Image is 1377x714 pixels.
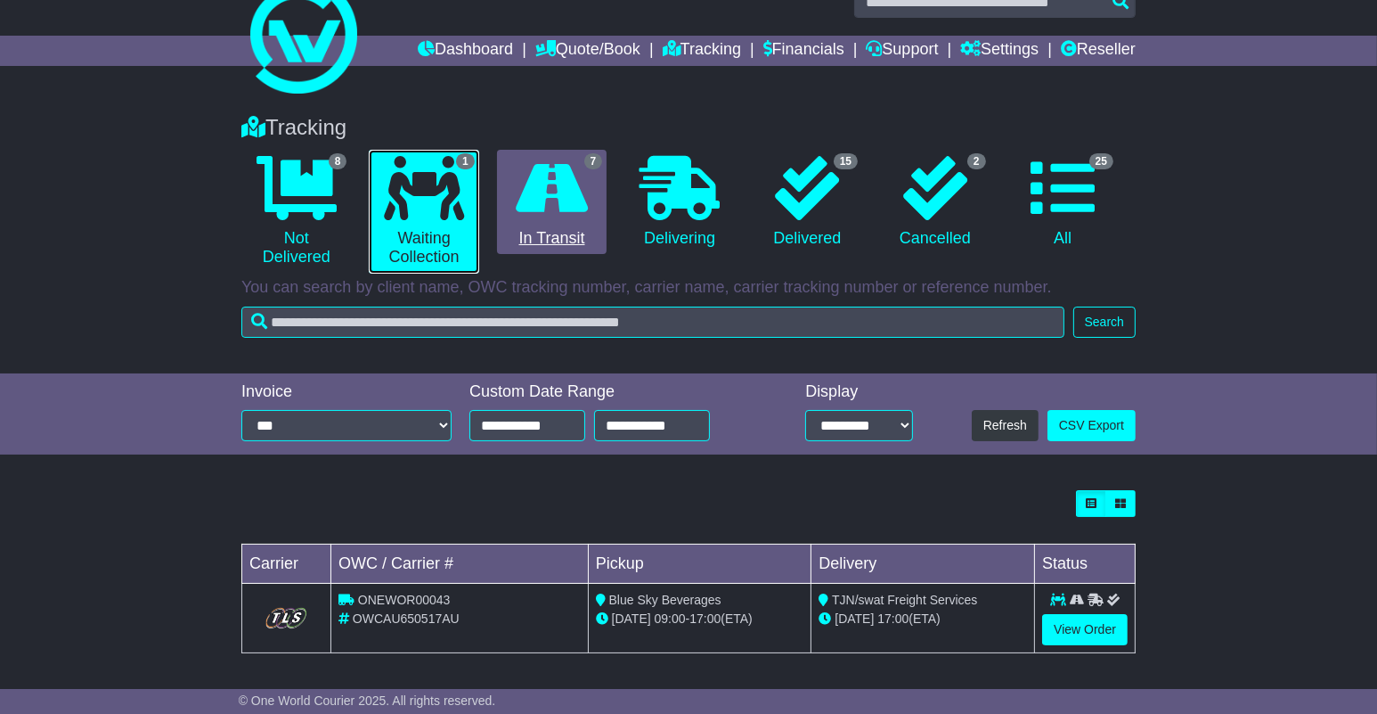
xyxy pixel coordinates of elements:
a: CSV Export [1047,410,1136,441]
span: 2 [967,153,986,169]
span: 09:00 [655,611,686,626]
button: Refresh [972,410,1039,441]
span: [DATE] [612,611,651,626]
a: 25 All [1008,150,1118,255]
span: Blue Sky Beverages [609,593,721,607]
div: Tracking [232,115,1145,141]
a: Dashboard [418,36,513,66]
a: Reseller [1061,36,1136,66]
a: 2 Cancelled [880,150,990,255]
div: Invoice [241,382,452,402]
a: 7 In Transit [497,150,607,255]
div: Custom Date Range [469,382,755,402]
button: Search [1073,307,1136,338]
span: © One World Courier 2025. All rights reserved. [239,693,496,708]
span: OWCAU650517AU [353,611,460,626]
img: GetCarrierServiceLogo [253,604,320,632]
a: Quote/Book [535,36,640,66]
a: Financials [763,36,844,66]
a: Settings [960,36,1039,66]
td: Delivery [811,545,1035,584]
a: 8 Not Delivered [241,150,351,274]
a: Support [866,36,938,66]
span: 25 [1089,153,1113,169]
td: OWC / Carrier # [331,545,589,584]
span: 1 [456,153,475,169]
span: 15 [834,153,858,169]
a: Delivering [624,150,734,255]
span: 8 [329,153,347,169]
div: - (ETA) [596,610,804,628]
a: 1 Waiting Collection [369,150,478,274]
td: Status [1035,545,1136,584]
div: Display [805,382,913,402]
td: Carrier [242,545,331,584]
p: You can search by client name, OWC tracking number, carrier name, carrier tracking number or refe... [241,278,1136,298]
td: Pickup [588,545,811,584]
a: View Order [1042,614,1128,645]
span: TJN/swat Freight Services [832,593,977,607]
span: [DATE] [835,611,874,626]
a: Tracking [663,36,741,66]
span: 7 [584,153,603,169]
span: ONEWOR00043 [358,593,450,607]
span: 17:00 [689,611,721,626]
div: (ETA) [819,610,1027,628]
span: 17:00 [877,611,908,626]
a: 15 Delivered [753,150,862,255]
